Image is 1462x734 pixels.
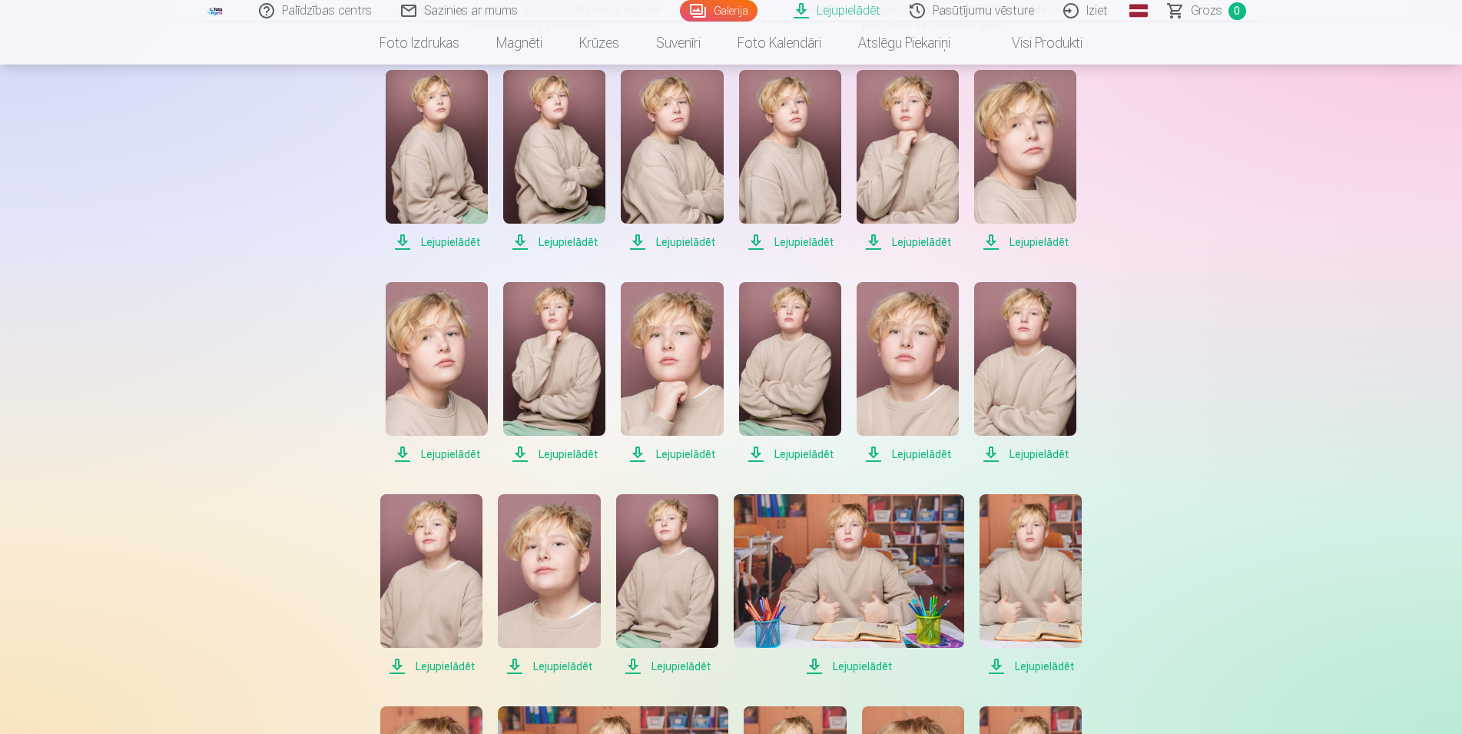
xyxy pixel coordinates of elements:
a: Lejupielādēt [621,70,723,251]
a: Lejupielādēt [380,494,482,676]
span: Lejupielādēt [380,657,482,676]
a: Lejupielādēt [386,70,488,251]
span: Lejupielādēt [734,657,964,676]
span: Lejupielādēt [621,233,723,251]
a: Lejupielādēt [734,494,964,676]
a: Krūzes [561,22,638,65]
span: Lejupielādēt [974,445,1076,463]
span: Grozs [1191,2,1222,20]
a: Lejupielādēt [857,282,959,463]
span: Lejupielādēt [503,445,605,463]
a: Lejupielādēt [980,494,1082,676]
span: 0 [1228,2,1246,20]
a: Lejupielādēt [974,70,1076,251]
a: Lejupielādēt [503,282,605,463]
span: Lejupielādēt [974,233,1076,251]
a: Lejupielādēt [616,494,718,676]
span: Lejupielādēt [739,233,841,251]
span: Lejupielādēt [857,233,959,251]
a: Suvenīri [638,22,719,65]
a: Lejupielādēt [498,494,600,676]
a: Atslēgu piekariņi [840,22,969,65]
a: Lejupielādēt [503,70,605,251]
span: Lejupielādēt [621,445,723,463]
a: Lejupielādēt [739,70,841,251]
a: Lejupielādēt [974,282,1076,463]
span: Lejupielādēt [498,657,600,676]
span: Lejupielādēt [739,445,841,463]
img: /fa1 [207,6,224,15]
span: Lejupielādēt [386,445,488,463]
a: Magnēti [478,22,561,65]
span: Lejupielādēt [980,657,1082,676]
a: Foto izdrukas [361,22,478,65]
a: Lejupielādēt [857,70,959,251]
span: Lejupielādēt [616,657,718,676]
span: Lejupielādēt [386,233,488,251]
span: Lejupielādēt [857,445,959,463]
a: Foto kalendāri [719,22,840,65]
a: Visi produkti [969,22,1101,65]
span: Lejupielādēt [503,233,605,251]
a: Lejupielādēt [621,282,723,463]
a: Lejupielādēt [739,282,841,463]
a: Lejupielādēt [386,282,488,463]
